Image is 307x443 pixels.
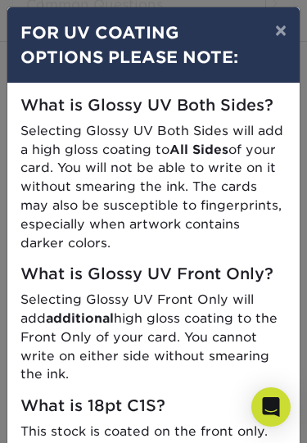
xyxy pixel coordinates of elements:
button: × [262,7,300,53]
p: Selecting Glossy UV Both Sides will add a high gloss coating to of your card. You will not be abl... [20,122,287,253]
h5: What is Glossy UV Front Only? [20,265,287,284]
p: Selecting Glossy UV Front Only will add high gloss coating to the Front Only of your card. You ca... [20,291,287,384]
div: Open Intercom Messenger [251,387,291,427]
h5: What is Glossy UV Both Sides? [20,97,287,115]
h5: What is 18pt C1S? [20,397,287,416]
strong: All Sides [169,142,228,157]
strong: additional [46,310,114,326]
h4: FOR UV COATING OPTIONS PLEASE NOTE: [20,20,287,70]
